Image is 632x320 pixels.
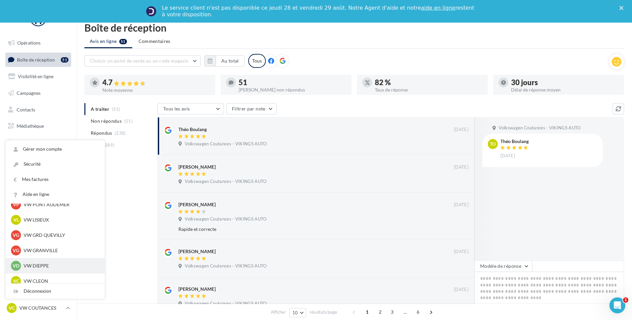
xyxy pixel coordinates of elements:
[271,309,286,315] span: Afficher
[375,307,385,317] span: 2
[362,307,372,317] span: 1
[17,40,41,46] span: Opérations
[4,152,72,172] a: PLV et print personnalisable
[185,216,266,222] span: Volkswagen Coutances - VIKINGS AUTO
[13,201,19,208] span: VP
[18,74,53,79] span: Visibilité en ligne
[13,217,19,223] span: VL
[185,263,266,269] span: Volkswagen Coutances - VIKINGS AUTO
[4,174,72,194] a: Campagnes DataOnDemand
[226,103,276,114] button: Filtrer par note
[289,308,306,317] button: 10
[6,157,105,172] a: Sécurité
[84,23,624,33] div: Boîte de réception
[13,232,19,239] span: VG
[454,202,469,208] span: [DATE]
[17,123,44,129] span: Médiathèque
[375,87,482,92] div: Taux de réponse
[146,6,157,17] img: Profile image for Service-Client
[178,126,207,133] div: Théo Boulang
[204,55,245,67] button: Au total
[185,141,266,147] span: Volkswagen Coutances - VIKINGS AUTO
[102,79,210,86] div: 4.7
[375,79,482,86] div: 82 %
[24,232,97,239] p: VW GRD QUEVILLY
[609,297,625,313] iframe: Intercom live chat
[4,136,72,150] a: Calendrier
[17,106,35,112] span: Contacts
[9,305,15,311] span: VC
[248,54,266,68] div: Tous
[102,88,210,92] div: Note moyenne
[24,247,97,254] p: VW GRANVILLE
[91,118,122,124] span: Non répondus
[310,309,337,315] span: résultats/page
[6,284,105,299] div: Déconnexion
[4,53,72,67] a: Boîte de réception51
[4,70,72,83] a: Visibilité en ligne
[490,141,496,147] span: To
[4,86,72,100] a: Campagnes
[13,247,19,254] span: VG
[6,187,105,202] a: Aide en ligne
[413,307,423,317] span: 6
[13,278,19,284] span: VC
[162,5,475,18] div: Le service client n'est pas disponible ce jeudi 28 et vendredi 29 août. Notre Agent d'aide et not...
[511,87,619,92] div: Délai de réponse moyen
[17,57,55,62] span: Boîte de réception
[4,119,72,133] a: Médiathèque
[619,6,626,10] div: Fermer
[185,179,266,185] span: Volkswagen Coutances - VIKINGS AUTO
[292,310,298,315] span: 10
[421,5,455,11] a: aide en ligne
[387,307,397,317] span: 3
[239,87,346,92] div: [PERSON_NAME] non répondus
[24,262,97,269] p: VW DIEPPE
[178,164,216,170] div: [PERSON_NAME]
[139,38,170,45] span: Commentaires
[216,55,245,67] button: Au total
[158,103,224,114] button: Tous les avis
[178,286,216,292] div: [PERSON_NAME]
[6,172,105,187] a: Mes factures
[178,248,216,255] div: [PERSON_NAME]
[185,301,266,307] span: Volkswagen Coutances - VIKINGS AUTO
[163,106,190,111] span: Tous les avis
[91,130,112,136] span: Répondus
[124,118,133,124] span: (51)
[115,130,126,136] span: (238)
[499,125,580,131] span: Volkswagen Coutances - VIKINGS AUTO
[500,153,515,159] span: [DATE]
[19,305,63,311] p: VW COUTANCES
[239,79,346,86] div: 51
[454,249,469,255] span: [DATE]
[24,217,97,223] p: VW LISIEUX
[454,287,469,293] span: [DATE]
[4,36,72,50] a: Opérations
[178,201,216,208] div: [PERSON_NAME]
[511,79,619,86] div: 30 jours
[623,297,628,303] span: 1
[178,226,425,233] div: Rapide et correcte
[500,139,530,144] div: Théo Boulang
[103,142,115,148] span: (289)
[17,90,41,96] span: Campagnes
[17,140,39,145] span: Calendrier
[6,142,105,157] a: Gérer mon compte
[61,57,68,63] div: 51
[13,262,19,269] span: VD
[454,164,469,170] span: [DATE]
[24,201,97,208] p: VW PONT AUDEMER
[90,58,188,64] span: Choisir un point de vente ou un code magasin
[84,55,201,67] button: Choisir un point de vente ou un code magasin
[24,278,97,284] p: VW CLEON
[454,127,469,133] span: [DATE]
[474,260,532,272] button: Modèle de réponse
[4,103,72,117] a: Contacts
[400,307,410,317] span: ...
[5,302,71,314] a: VC VW COUTANCES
